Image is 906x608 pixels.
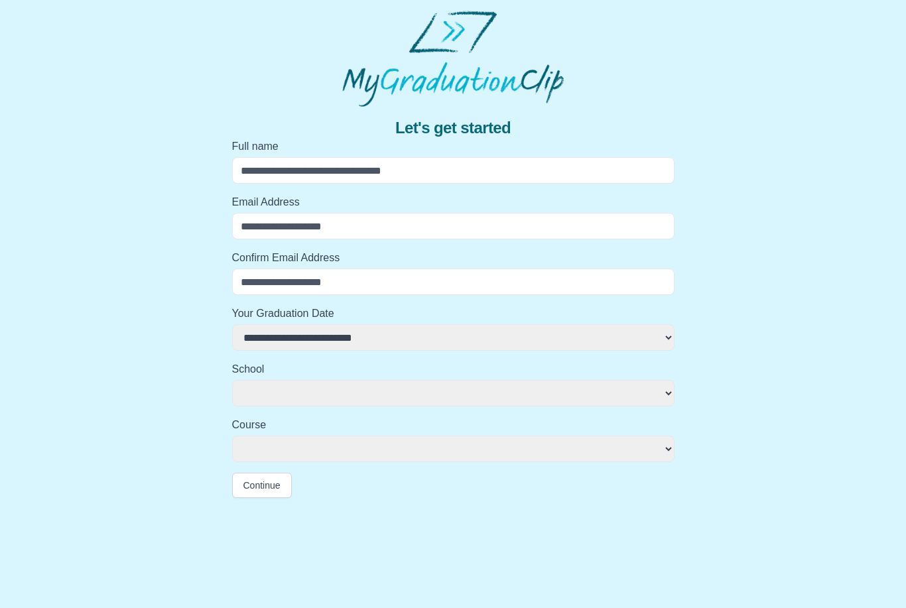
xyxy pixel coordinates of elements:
[232,417,675,433] label: Course
[232,306,675,322] label: Your Graduation Date
[232,194,675,210] label: Email Address
[342,11,564,107] img: MyGraduationClip
[232,361,675,377] label: School
[232,250,675,266] label: Confirm Email Address
[395,117,511,139] span: Let's get started
[232,473,292,498] button: Continue
[232,139,675,154] label: Full name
